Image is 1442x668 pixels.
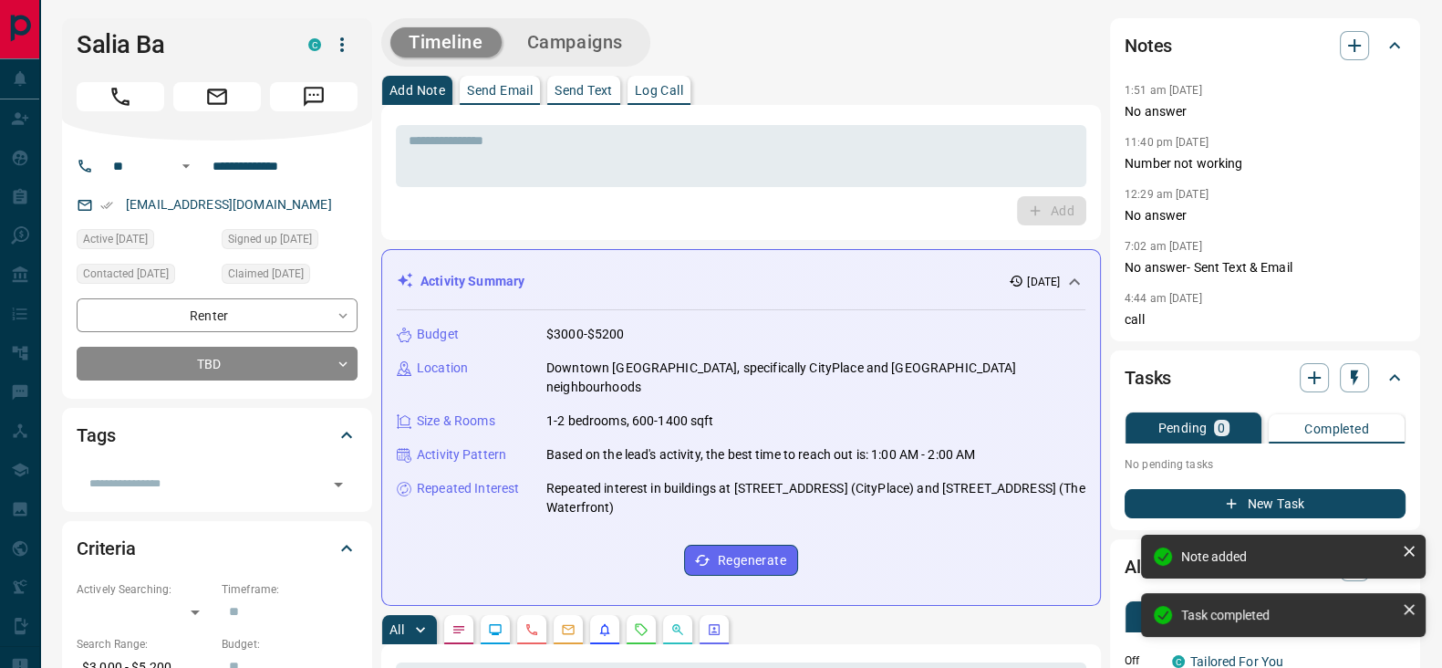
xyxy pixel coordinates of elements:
[467,84,533,97] p: Send Email
[83,265,169,283] span: Contacted [DATE]
[561,622,576,637] svg: Emails
[1125,102,1406,121] p: No answer
[417,359,468,378] p: Location
[77,421,115,450] h2: Tags
[397,265,1085,298] div: Activity Summary[DATE]
[77,534,136,563] h2: Criteria
[1027,274,1060,290] p: [DATE]
[1125,24,1406,68] div: Notes
[546,412,714,431] p: 1-2 bedrooms, 600-1400 sqft
[420,272,524,291] p: Activity Summary
[1125,136,1209,149] p: 11:40 pm [DATE]
[77,82,164,111] span: Call
[546,445,975,464] p: Based on the lead's activity, the best time to reach out is: 1:00 AM - 2:00 AM
[1304,423,1369,435] p: Completed
[389,623,404,636] p: All
[524,622,539,637] svg: Calls
[546,479,1085,517] p: Repeated interest in buildings at [STREET_ADDRESS] (CityPlace) and [STREET_ADDRESS] (The Waterfront)
[417,479,519,498] p: Repeated Interest
[451,622,466,637] svg: Notes
[1125,292,1202,305] p: 4:44 am [DATE]
[77,229,213,255] div: Sun Oct 12 2025
[1125,188,1209,201] p: 12:29 am [DATE]
[1125,206,1406,225] p: No answer
[1125,240,1202,253] p: 7:02 am [DATE]
[222,229,358,255] div: Sun Oct 12 2025
[1125,552,1172,581] h2: Alerts
[100,199,113,212] svg: Email Verified
[77,581,213,598] p: Actively Searching:
[1172,655,1185,668] div: condos.ca
[707,622,721,637] svg: Agent Actions
[488,622,503,637] svg: Lead Browsing Activity
[417,412,495,431] p: Size & Rooms
[1125,451,1406,478] p: No pending tasks
[77,264,213,289] div: Tue Oct 14 2025
[175,155,197,177] button: Open
[222,581,358,598] p: Timeframe:
[555,84,613,97] p: Send Text
[1125,154,1406,173] p: Number not working
[1125,84,1202,97] p: 1:51 am [DATE]
[1125,363,1171,392] h2: Tasks
[77,636,213,652] p: Search Range:
[509,27,641,57] button: Campaigns
[1125,258,1406,277] p: No answer- Sent Text & Email
[326,472,351,497] button: Open
[77,413,358,457] div: Tags
[1125,310,1406,329] p: call
[417,445,506,464] p: Activity Pattern
[684,545,798,576] button: Regenerate
[635,84,683,97] p: Log Call
[1125,31,1172,60] h2: Notes
[390,27,502,57] button: Timeline
[308,38,321,51] div: condos.ca
[77,527,358,570] div: Criteria
[1181,549,1395,564] div: Note added
[1157,422,1207,434] p: Pending
[1125,489,1406,518] button: New Task
[222,636,358,652] p: Budget:
[417,325,459,344] p: Budget
[270,82,358,111] span: Message
[228,265,304,283] span: Claimed [DATE]
[77,298,358,332] div: Renter
[228,230,312,248] span: Signed up [DATE]
[1125,356,1406,400] div: Tasks
[1181,608,1395,622] div: Task completed
[126,197,332,212] a: [EMAIL_ADDRESS][DOMAIN_NAME]
[597,622,612,637] svg: Listing Alerts
[1218,422,1225,434] p: 0
[1125,545,1406,589] div: Alerts
[173,82,261,111] span: Email
[634,622,648,637] svg: Requests
[83,230,148,248] span: Active [DATE]
[546,325,624,344] p: $3000-$5200
[77,30,281,59] h1: Salia Ba
[77,347,358,381] div: TBD
[389,84,445,97] p: Add Note
[222,264,358,289] div: Sun Oct 12 2025
[546,359,1085,397] p: Downtown [GEOGRAPHIC_DATA], specifically CityPlace and [GEOGRAPHIC_DATA] neighbourhoods
[670,622,685,637] svg: Opportunities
